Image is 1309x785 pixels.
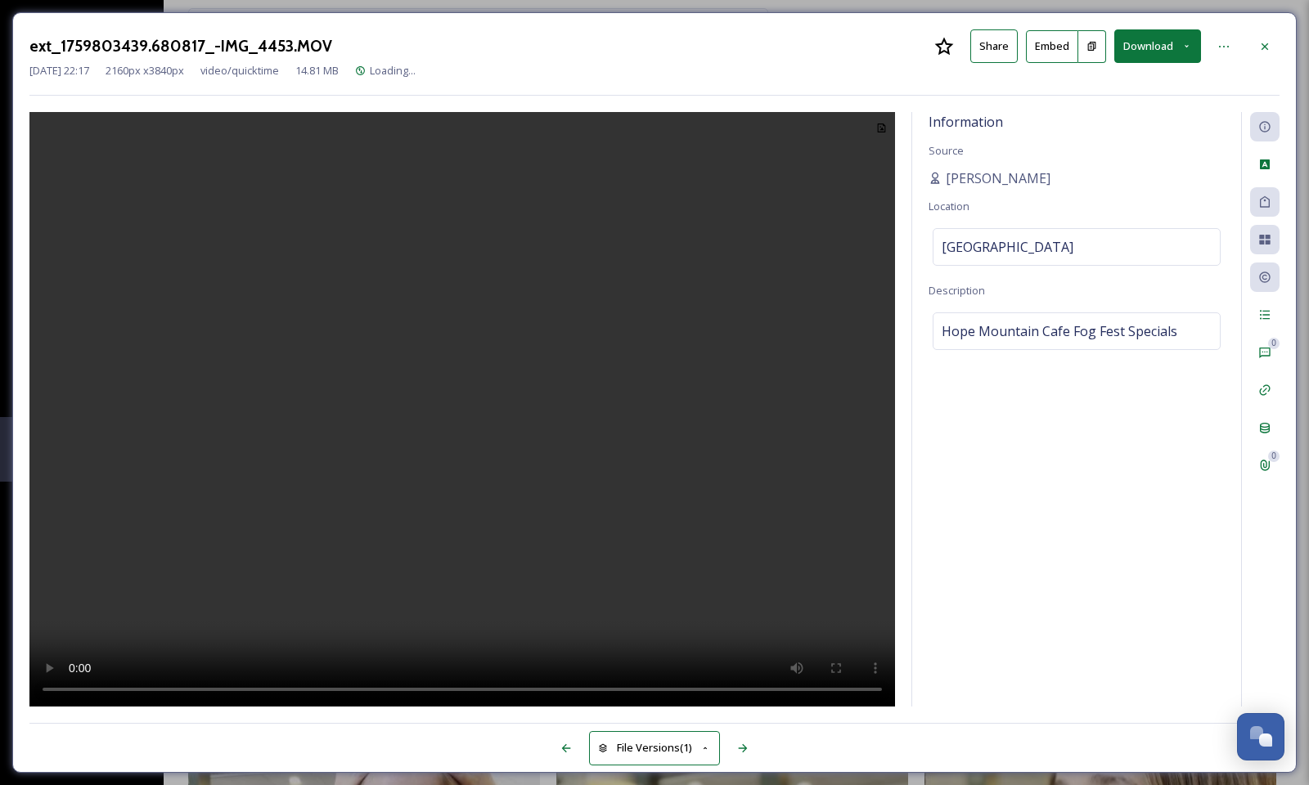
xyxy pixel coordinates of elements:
[200,63,279,78] span: video/quicktime
[929,283,985,298] span: Description
[929,199,969,213] span: Location
[370,63,416,78] span: Loading...
[1268,451,1280,462] div: 0
[106,63,184,78] span: 2160 px x 3840 px
[29,63,89,78] span: [DATE] 22:17
[946,168,1050,188] span: [PERSON_NAME]
[1237,713,1284,760] button: Open Chat
[929,113,1003,131] span: Information
[1114,29,1201,63] button: Download
[970,29,1018,63] button: Share
[1268,338,1280,349] div: 0
[929,143,964,158] span: Source
[295,63,339,78] span: 14.81 MB
[29,34,332,58] h3: ext_1759803439.680817_-IMG_4453.MOV
[942,321,1177,341] span: Hope Mountain Cafe Fog Fest Specials
[942,237,1073,257] span: [GEOGRAPHIC_DATA]
[589,731,720,765] button: File Versions(1)
[1026,30,1078,63] button: Embed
